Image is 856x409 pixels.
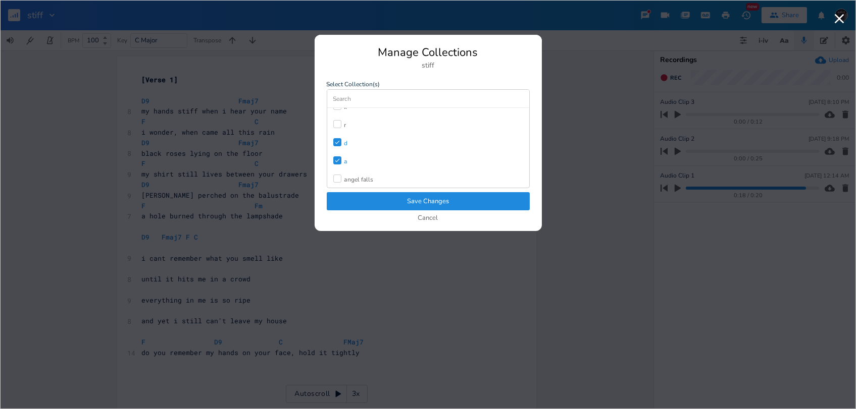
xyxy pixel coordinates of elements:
[344,140,348,146] div: d
[418,214,438,223] button: Cancel
[327,192,530,210] button: Save Changes
[344,158,347,164] div: a
[344,177,374,183] div: angel falls
[327,62,530,69] div: stiff
[327,81,530,87] label: Select Collection(s)
[344,122,346,128] div: r
[327,47,530,58] div: Manage Collections
[344,104,347,110] div: k
[327,90,529,108] input: Search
